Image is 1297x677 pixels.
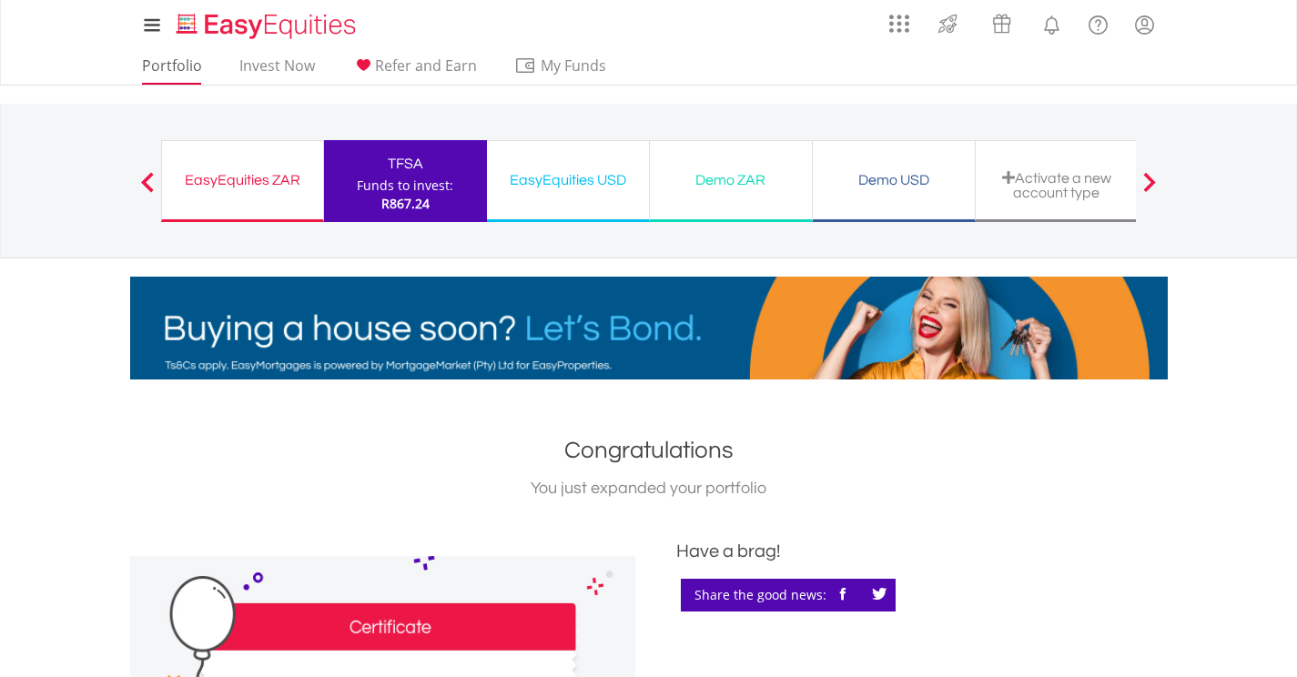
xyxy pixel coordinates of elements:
div: Demo USD [824,167,964,193]
a: Vouchers [975,5,1028,38]
div: Have a brag! [676,538,1168,565]
img: EasyMortage Promotion Banner [130,277,1168,379]
a: Home page [169,5,363,41]
div: TFSA [335,151,476,177]
div: You just expanded your portfolio [130,476,1168,501]
div: Demo ZAR [661,167,801,193]
a: AppsGrid [877,5,921,34]
span: Refer and Earn [375,56,477,76]
h1: Congratulations [130,434,1168,467]
div: Funds to invest: [357,177,453,195]
img: vouchers-v2.svg [987,9,1017,38]
a: FAQ's and Support [1075,5,1121,41]
a: Invest Now [232,56,322,85]
div: Activate a new account type [987,170,1127,200]
div: EasyEquities USD [498,167,638,193]
img: grid-menu-icon.svg [889,14,909,34]
div: EasyEquities ZAR [173,167,312,193]
div: Share the good news: [681,579,896,611]
a: Portfolio [135,56,209,85]
img: thrive-v2.svg [933,9,963,38]
span: R867.24 [381,195,430,212]
img: EasyEquities_Logo.png [173,11,363,41]
span: My Funds [514,54,633,77]
a: My Profile [1121,5,1168,45]
a: Notifications [1028,5,1075,41]
a: Refer and Earn [345,56,484,85]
